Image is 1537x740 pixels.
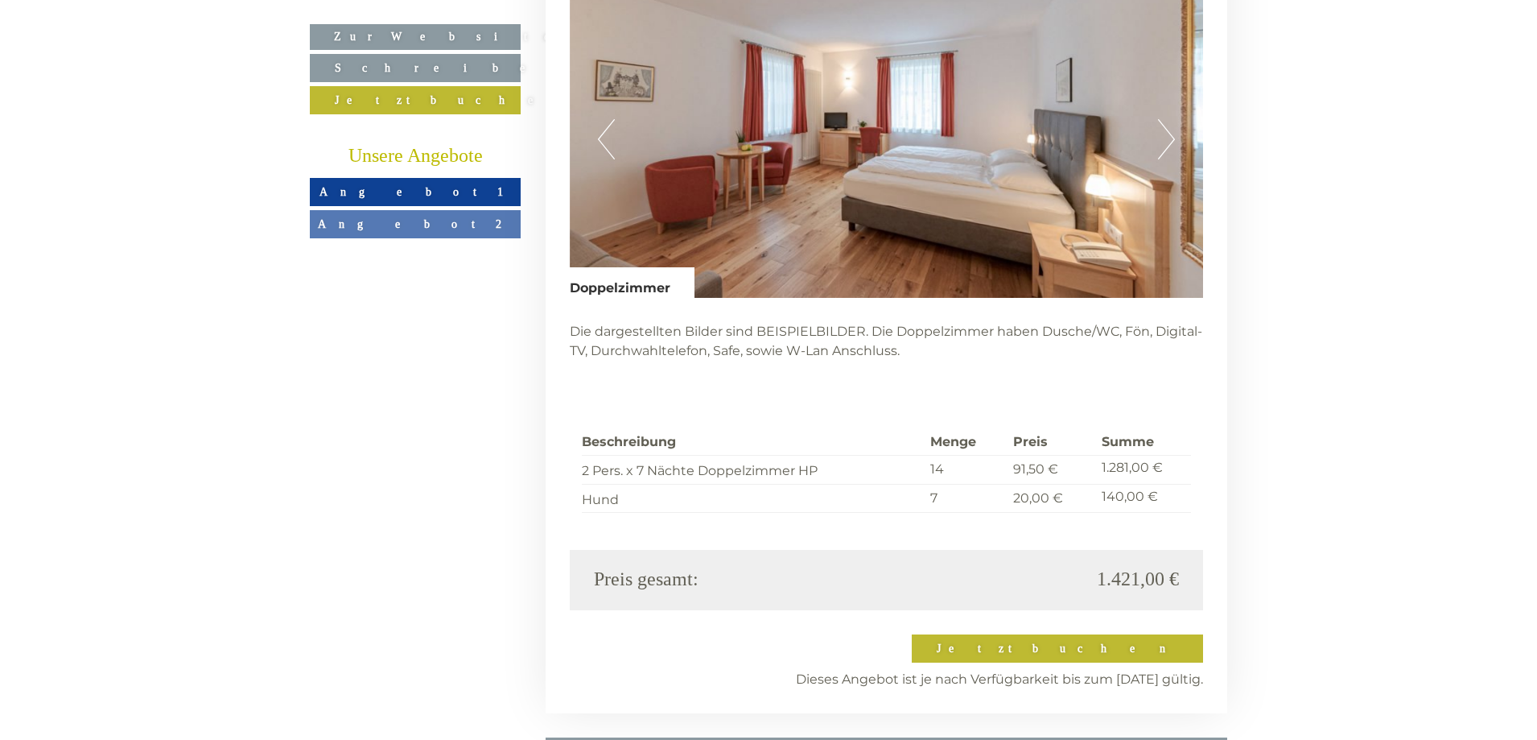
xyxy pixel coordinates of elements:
button: Senden [435,424,634,453]
span: 91,50 € [1013,461,1058,477]
div: Preis gesamt: [582,566,887,593]
td: 1.281,00 € [1095,455,1191,484]
span: Dieses Angebot ist je nach Verfügbarkeit bis zum [DATE] gültig. [796,672,1203,687]
th: Menge [924,430,1007,455]
span: 1.421,00 € [1097,566,1179,593]
div: Unsere Angebote [310,143,521,170]
td: 14 [924,455,1007,484]
th: Preis [1007,430,1095,455]
small: 22:25 [24,78,289,89]
a: Jetzt buchen [912,635,1203,663]
button: Previous [598,119,615,159]
span: 20,00 € [1013,490,1063,506]
td: 140,00 € [1095,484,1191,513]
div: Doppelzimmer [570,267,694,298]
td: Hund [582,484,924,513]
th: Summe [1095,430,1191,455]
th: Beschreibung [582,430,924,455]
button: Next [1158,119,1175,159]
a: Jetzt buchen [310,86,521,114]
span: Angebot 2 [318,217,513,230]
span: Angebot 1 [319,185,511,198]
div: Donnerstag [261,12,373,39]
td: 7 [924,484,1007,513]
div: Guten Tag, wie können wir Ihnen helfen? [12,43,297,93]
td: 2 Pers. x 7 Nächte Doppelzimmer HP [582,455,924,484]
div: [GEOGRAPHIC_DATA] [24,47,289,60]
p: Die dargestellten Bilder sind BEISPIELBILDER. Die Doppelzimmer haben Dusche/WC, Fön, Digital-TV, ... [570,322,1204,361]
a: Schreiben Sie uns [310,54,521,82]
a: Zur Website [310,24,521,50]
